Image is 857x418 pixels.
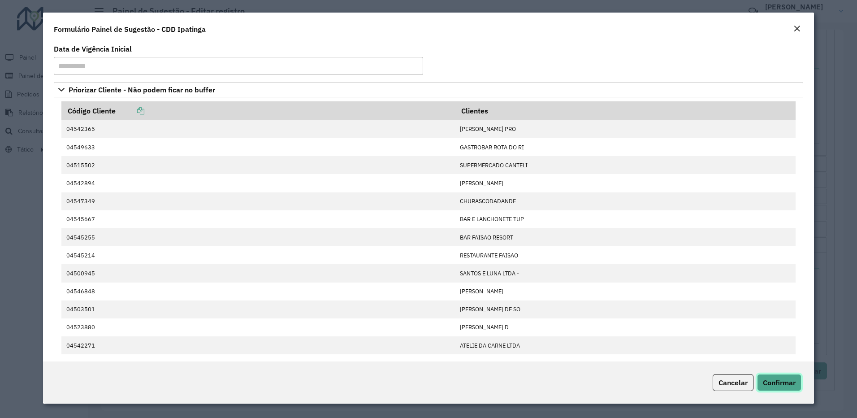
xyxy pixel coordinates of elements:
[455,246,796,264] td: RESTAURANTE FAISAO
[54,44,132,54] label: Data de Vigência Inicial
[61,192,455,210] td: 04547349
[757,374,801,391] button: Confirmar
[455,318,796,336] td: [PERSON_NAME] D
[455,300,796,318] td: [PERSON_NAME] DE SO
[455,336,796,354] td: ATELIE DA CARNE LTDA
[61,174,455,192] td: 04542894
[713,374,753,391] button: Cancelar
[455,120,796,138] td: [PERSON_NAME] PRO
[54,24,206,35] h4: Formulário Painel de Sugestão - CDD Ipatinga
[455,101,796,120] th: Clientes
[763,378,796,387] span: Confirmar
[793,25,801,32] em: Fechar
[61,120,455,138] td: 04542365
[69,86,215,93] span: Priorizar Cliente - Não podem ficar no buffer
[61,246,455,264] td: 04545214
[61,228,455,246] td: 04545255
[455,283,796,300] td: [PERSON_NAME]
[61,138,455,156] td: 04549633
[116,106,144,115] a: Copiar
[61,101,455,120] th: Código Cliente
[61,318,455,336] td: 04523880
[54,82,804,97] a: Priorizar Cliente - Não podem ficar no buffer
[61,300,455,318] td: 04503501
[718,378,748,387] span: Cancelar
[791,23,803,35] button: Close
[61,210,455,228] td: 04545667
[455,138,796,156] td: GASTROBAR ROTA DO RI
[61,283,455,300] td: 04546848
[455,174,796,192] td: [PERSON_NAME]
[455,192,796,210] td: CHURASCODADANDE
[61,156,455,174] td: 04515502
[455,264,796,282] td: SANTOS E LUNA LTDA -
[61,336,455,354] td: 04542271
[455,156,796,174] td: SUPERMERCADO CANTELI
[455,228,796,246] td: BAR FAISAO RESORT
[455,210,796,228] td: BAR E LANCHONETE TUP
[61,264,455,282] td: 04500945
